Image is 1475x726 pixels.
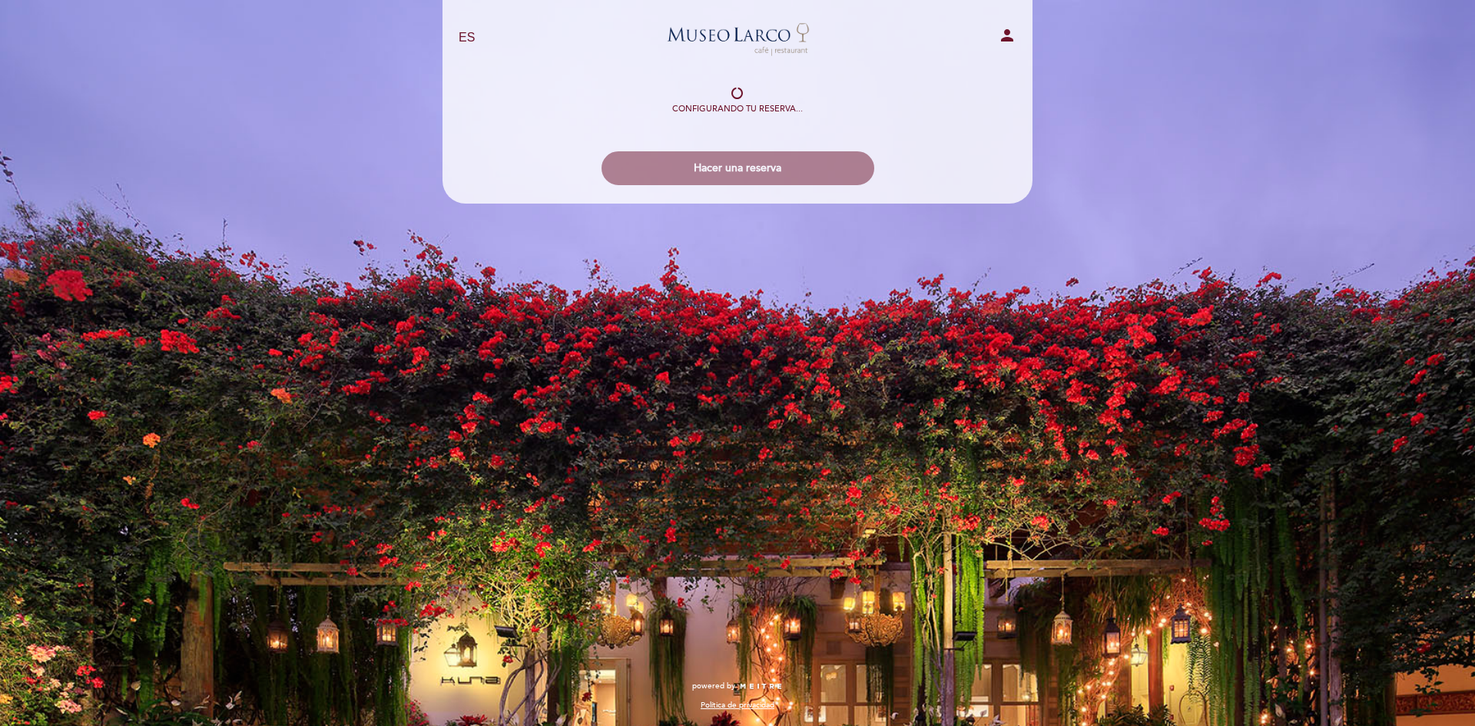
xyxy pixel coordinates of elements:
i: person [998,26,1016,45]
img: MEITRE [739,683,783,691]
a: Museo [PERSON_NAME][GEOGRAPHIC_DATA] - Restaurant [641,17,834,59]
span: powered by [692,681,735,691]
button: Hacer una reserva [602,151,874,185]
button: person [998,26,1016,50]
div: Configurando tu reserva... [672,103,803,115]
a: powered by [692,681,783,691]
a: Política de privacidad [701,700,774,711]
